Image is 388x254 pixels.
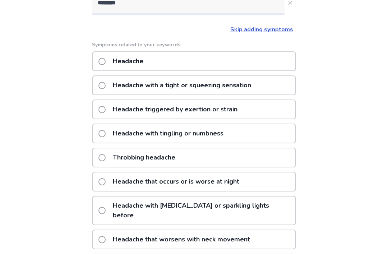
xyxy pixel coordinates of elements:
[108,52,148,71] p: Headache
[108,101,242,119] p: Headache triggered by exertion or strain
[108,231,254,249] p: Headache that worsens with neck movement
[108,149,180,167] p: Throbbing headache
[108,197,295,225] p: Headache with [MEDICAL_DATA] or sparkling lights before
[108,173,244,191] p: Headache that occurs or is worse at night
[92,41,296,49] p: Symptoms related to your keywords:
[108,125,228,143] p: Headache with tingling or numbness
[230,26,293,34] a: Skip adding symptoms
[108,77,255,95] p: Headache with a tight or squeezing sensation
